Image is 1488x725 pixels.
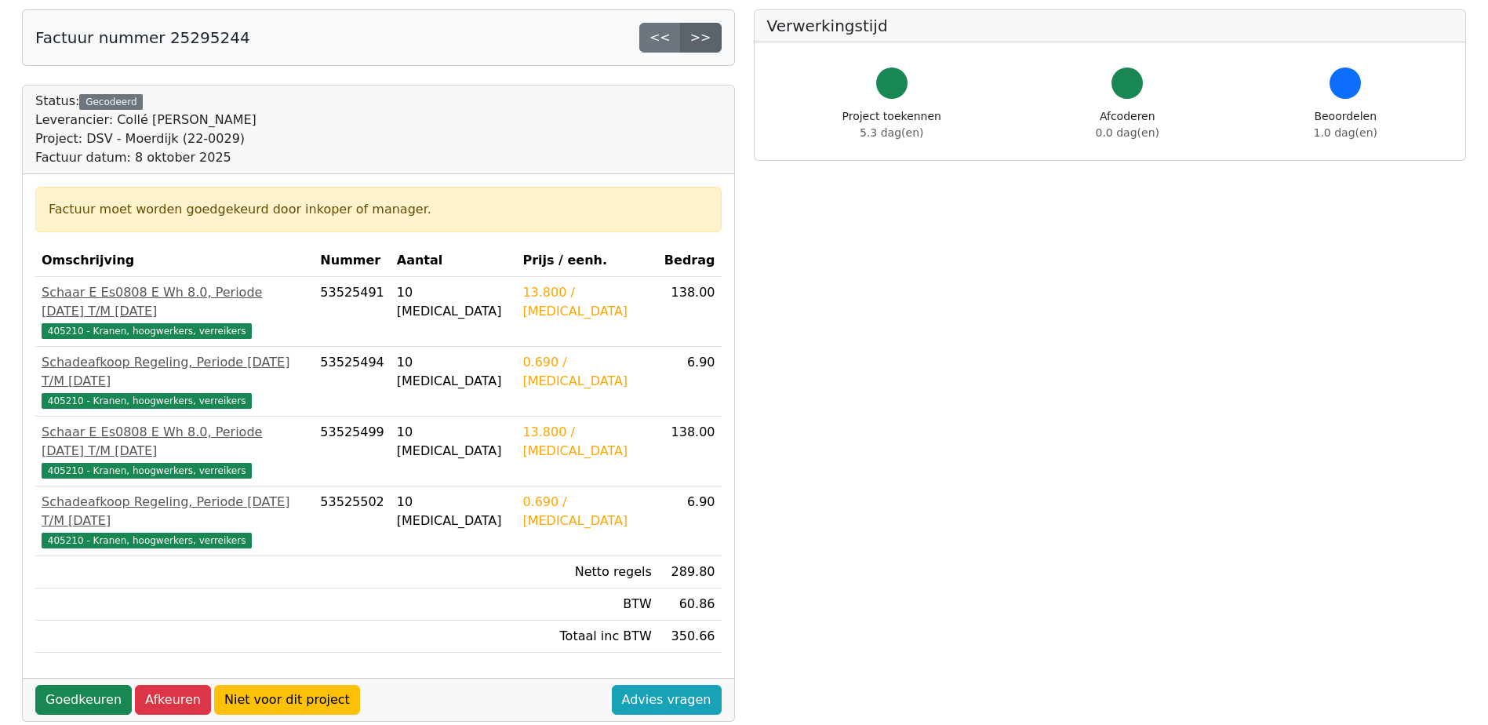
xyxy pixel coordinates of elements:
[658,486,722,556] td: 6.90
[522,493,651,530] div: 0.690 / [MEDICAL_DATA]
[314,245,390,277] th: Nummer
[516,245,657,277] th: Prijs / eenh.
[612,685,722,715] a: Advies vragen
[135,685,211,715] a: Afkeuren
[35,129,256,148] div: Project: DSV - Moerdijk (22-0029)
[42,393,252,409] span: 405210 - Kranen, hoogwerkers, verreikers
[42,283,307,321] div: Schaar E Es0808 E Wh 8.0, Periode [DATE] T/M [DATE]
[42,423,307,479] a: Schaar E Es0808 E Wh 8.0, Periode [DATE] T/M [DATE]405210 - Kranen, hoogwerkers, verreikers
[35,92,256,167] div: Status:
[79,94,143,110] div: Gecodeerd
[397,423,511,461] div: 10 [MEDICAL_DATA]
[42,493,307,530] div: Schadeafkoop Regeling, Periode [DATE] T/M [DATE]
[397,283,511,321] div: 10 [MEDICAL_DATA]
[658,556,722,588] td: 289.80
[522,353,651,391] div: 0.690 / [MEDICAL_DATA]
[397,493,511,530] div: 10 [MEDICAL_DATA]
[35,28,250,47] h5: Factuur nummer 25295244
[35,245,314,277] th: Omschrijving
[1096,126,1159,139] span: 0.0 dag(en)
[35,111,256,129] div: Leverancier: Collé [PERSON_NAME]
[680,23,722,53] a: >>
[35,148,256,167] div: Factuur datum: 8 oktober 2025
[516,556,657,588] td: Netto regels
[314,417,390,486] td: 53525499
[658,417,722,486] td: 138.00
[42,423,307,461] div: Schaar E Es0808 E Wh 8.0, Periode [DATE] T/M [DATE]
[842,108,941,141] div: Project toekennen
[391,245,517,277] th: Aantal
[522,423,651,461] div: 13.800 / [MEDICAL_DATA]
[42,353,307,391] div: Schadeafkoop Regeling, Periode [DATE] T/M [DATE]
[767,16,1453,35] h5: Verwerkingstijd
[516,588,657,621] td: BTW
[1314,108,1377,141] div: Beoordelen
[42,493,307,549] a: Schadeafkoop Regeling, Periode [DATE] T/M [DATE]405210 - Kranen, hoogwerkers, verreikers
[516,621,657,653] td: Totaal inc BTW
[42,463,252,479] span: 405210 - Kranen, hoogwerkers, verreikers
[314,277,390,347] td: 53525491
[658,588,722,621] td: 60.86
[658,621,722,653] td: 350.66
[314,486,390,556] td: 53525502
[397,353,511,391] div: 10 [MEDICAL_DATA]
[214,685,360,715] a: Niet voor dit project
[639,23,681,53] a: <<
[1096,108,1159,141] div: Afcoderen
[42,533,252,548] span: 405210 - Kranen, hoogwerkers, verreikers
[658,245,722,277] th: Bedrag
[658,347,722,417] td: 6.90
[658,277,722,347] td: 138.00
[1314,126,1377,139] span: 1.0 dag(en)
[314,347,390,417] td: 53525494
[42,353,307,410] a: Schadeafkoop Regeling, Periode [DATE] T/M [DATE]405210 - Kranen, hoogwerkers, verreikers
[49,200,708,219] div: Factuur moet worden goedgekeurd door inkoper of manager.
[860,126,923,139] span: 5.3 dag(en)
[42,283,307,340] a: Schaar E Es0808 E Wh 8.0, Periode [DATE] T/M [DATE]405210 - Kranen, hoogwerkers, verreikers
[35,685,132,715] a: Goedkeuren
[42,323,252,339] span: 405210 - Kranen, hoogwerkers, verreikers
[522,283,651,321] div: 13.800 / [MEDICAL_DATA]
